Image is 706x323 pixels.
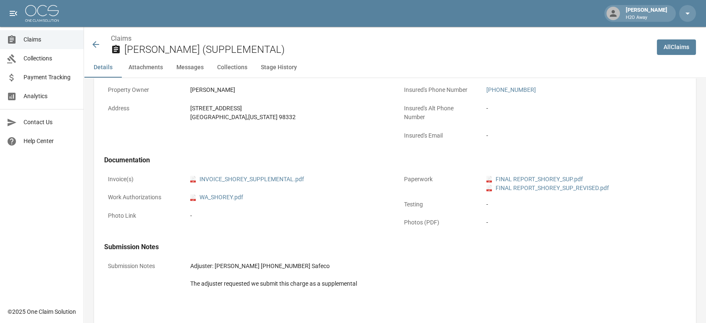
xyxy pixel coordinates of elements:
[657,39,696,55] a: AllClaims
[486,131,682,140] div: -
[24,54,77,63] span: Collections
[190,262,682,288] div: Adjuster: [PERSON_NAME] [PHONE_NUMBER] Safeco The adjuster requested we submit this charge as a s...
[24,137,77,146] span: Help Center
[486,184,609,193] a: pdfFINAL REPORT_SHOREY_SUP_REVISED.pdf
[104,100,180,117] p: Address
[104,156,686,164] h4: Documentation
[190,104,386,113] div: [STREET_ADDRESS]
[486,200,682,209] div: -
[400,82,476,98] p: Insured's Phone Number
[104,171,180,188] p: Invoice(s)
[24,35,77,44] span: Claims
[190,86,386,94] div: [PERSON_NAME]
[5,5,22,22] button: open drawer
[104,208,180,224] p: Photo Link
[626,14,667,21] p: H2O Away
[111,34,131,42] a: Claims
[104,243,686,251] h4: Submission Notes
[24,118,77,127] span: Contact Us
[190,211,386,220] div: -
[24,92,77,101] span: Analytics
[210,57,254,78] button: Collections
[190,193,243,202] a: pdfWA_SHOREY.pdf
[486,218,682,227] div: -
[190,175,304,184] a: pdfINVOICE_SHOREY_SUPPLEMENTAL.pdf
[486,104,682,113] div: -
[84,57,122,78] button: Details
[400,214,476,231] p: Photos (PDF)
[124,44,650,56] h2: [PERSON_NAME] (SUPPLEMENTAL)
[104,82,180,98] p: Property Owner
[111,34,650,44] nav: breadcrumb
[25,5,59,22] img: ocs-logo-white-transparent.png
[104,189,180,206] p: Work Authorizations
[84,57,706,78] div: anchor tabs
[486,86,536,93] a: [PHONE_NUMBER]
[190,113,386,122] div: [GEOGRAPHIC_DATA] , [US_STATE] 98332
[400,100,476,125] p: Insured's Alt Phone Number
[400,171,476,188] p: Paperwork
[24,73,77,82] span: Payment Tracking
[8,307,76,316] div: © 2025 One Claim Solution
[254,57,304,78] button: Stage History
[104,258,180,274] p: Submission Notes
[122,57,170,78] button: Attachments
[400,196,476,213] p: Testing
[486,175,583,184] a: pdfFINAL REPORT_SHOREY_SUP.pdf
[170,57,210,78] button: Messages
[400,128,476,144] p: Insured's Email
[622,6,671,21] div: [PERSON_NAME]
